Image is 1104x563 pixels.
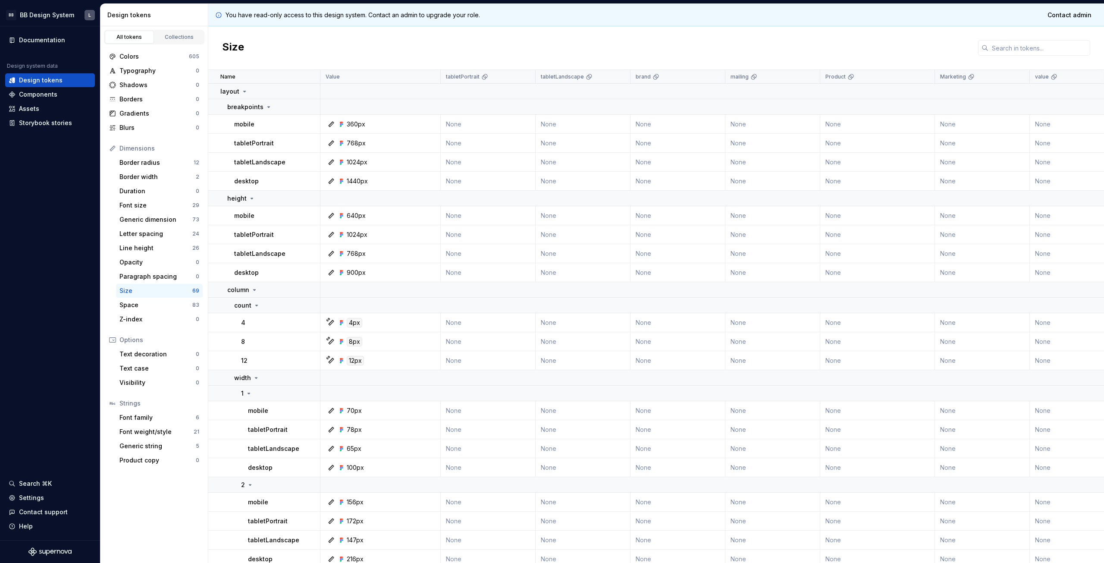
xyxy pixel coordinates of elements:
[536,512,630,531] td: None
[536,206,630,225] td: None
[5,477,95,491] button: Search ⌘K
[441,134,536,153] td: None
[119,66,196,75] div: Typography
[536,115,630,134] td: None
[119,201,192,210] div: Font size
[119,215,192,224] div: Generic dimension
[234,177,259,186] p: desktop
[347,249,366,258] div: 768px
[820,439,935,458] td: None
[630,439,725,458] td: None
[347,120,365,129] div: 360px
[725,351,820,370] td: None
[119,315,196,324] div: Z-index
[820,153,935,172] td: None
[630,263,725,282] td: None
[725,332,820,351] td: None
[536,332,630,351] td: None
[196,273,199,280] div: 0
[158,34,201,41] div: Collections
[119,364,196,373] div: Text case
[935,439,1030,458] td: None
[441,206,536,225] td: None
[227,194,247,203] p: height
[116,227,203,241] a: Letter spacing24
[192,302,199,308] div: 83
[630,206,725,225] td: None
[441,172,536,191] td: None
[248,406,268,415] p: mobile
[630,493,725,512] td: None
[196,351,199,358] div: 0
[5,73,95,87] a: Design tokens
[820,172,935,191] td: None
[5,519,95,533] button: Help
[234,211,254,220] p: mobile
[116,213,203,226] a: Generic dimension73
[234,268,259,277] p: desktop
[935,512,1030,531] td: None
[220,73,235,80] p: Name
[20,11,74,19] div: BB Design System
[630,244,725,263] td: None
[116,156,203,170] a: Border radius12
[119,52,189,61] div: Colors
[935,263,1030,282] td: None
[196,443,199,450] div: 5
[347,318,362,327] div: 4px
[119,413,196,422] div: Font family
[234,230,274,239] p: tabletPortrait
[248,498,268,506] p: mobile
[347,425,362,434] div: 78px
[116,439,203,453] a: Generic string5
[536,493,630,512] td: None
[106,78,203,92] a: Shadows0
[536,244,630,263] td: None
[630,420,725,439] td: None
[536,420,630,439] td: None
[119,442,196,450] div: Generic string
[725,115,820,134] td: None
[119,109,196,118] div: Gradients
[347,211,366,220] div: 640px
[541,73,584,80] p: tabletLandscape
[441,512,536,531] td: None
[196,82,199,88] div: 0
[630,351,725,370] td: None
[347,158,367,167] div: 1024px
[347,463,364,472] div: 100px
[116,255,203,269] a: Opacity0
[119,258,196,267] div: Opacity
[106,64,203,78] a: Typography0
[119,95,196,104] div: Borders
[116,312,203,326] a: Z-index0
[441,313,536,332] td: None
[347,177,368,186] div: 1440px
[630,172,725,191] td: None
[820,420,935,439] td: None
[189,53,199,60] div: 605
[441,458,536,477] td: None
[725,206,820,225] td: None
[820,351,935,370] td: None
[725,134,820,153] td: None
[19,479,52,488] div: Search ⌘K
[5,102,95,116] a: Assets
[725,493,820,512] td: None
[935,458,1030,477] td: None
[940,73,966,80] p: Marketing
[347,230,367,239] div: 1024px
[935,420,1030,439] td: None
[725,172,820,191] td: None
[630,512,725,531] td: None
[220,87,239,96] p: layout
[227,103,263,111] p: breakpoints
[106,121,203,135] a: Blurs0
[196,188,199,195] div: 0
[441,401,536,420] td: None
[1042,7,1097,23] a: Contact admin
[119,144,199,153] div: Dimensions
[630,458,725,477] td: None
[116,170,203,184] a: Border width2
[116,411,203,425] a: Font family6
